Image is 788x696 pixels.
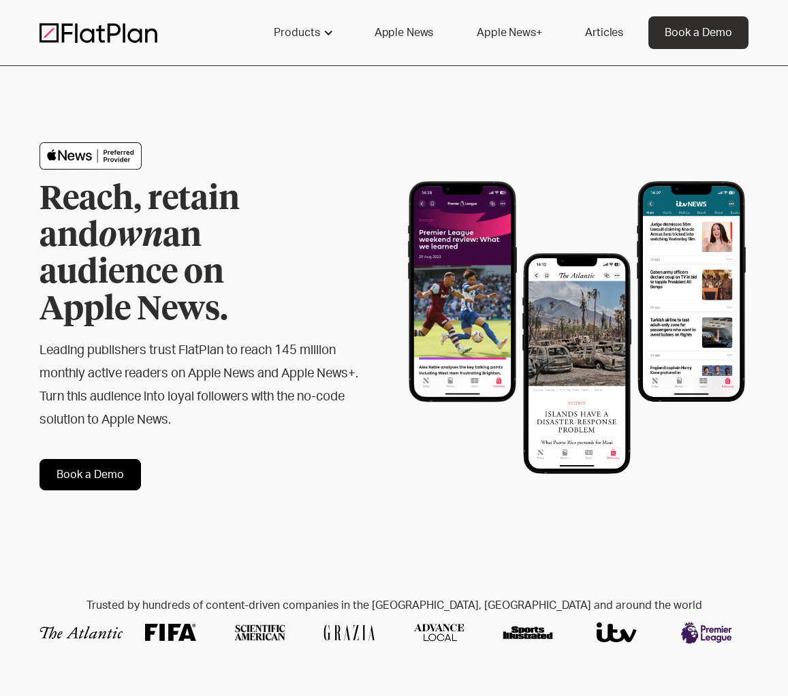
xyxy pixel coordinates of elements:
div: Products [274,25,320,41]
a: Apple News+ [460,16,558,49]
div: Products [257,16,347,49]
a: Book a Demo [40,459,141,490]
h2: Leading publishers trust FlatPlan to reach 145 million monthly active readers on Apple News and A... [40,339,359,432]
a: Book a Demo [648,16,748,49]
a: Apple News [358,16,450,49]
a: Articles [569,16,640,49]
div: Book a Demo [665,25,732,41]
h2: Trusted by hundreds of content-driven companies in the [GEOGRAPHIC_DATA], [GEOGRAPHIC_DATA] and a... [40,599,748,612]
em: own [99,220,163,253]
h1: Reach, retain and an audience on Apple News. [40,181,319,328]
